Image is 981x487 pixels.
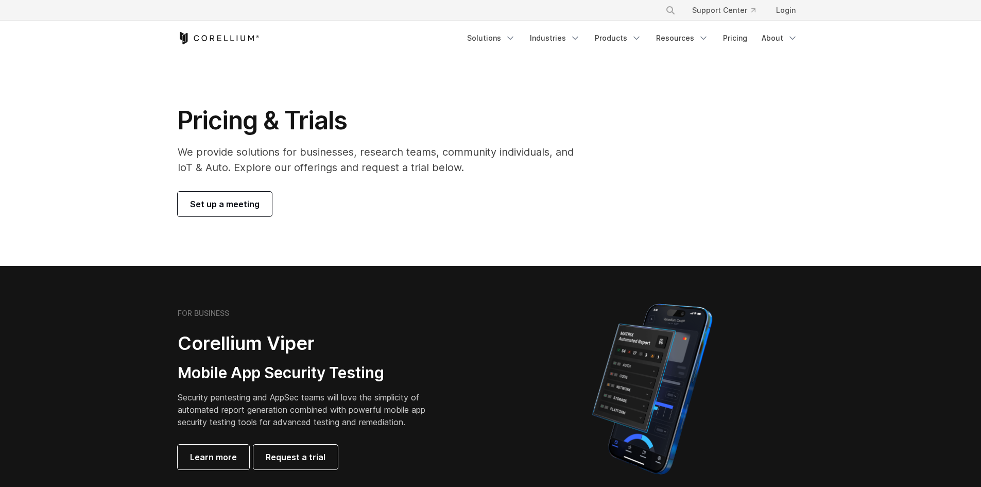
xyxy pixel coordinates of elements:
a: Resources [650,29,715,47]
span: Learn more [190,451,237,463]
h6: FOR BUSINESS [178,309,229,318]
div: Navigation Menu [653,1,804,20]
h1: Pricing & Trials [178,105,588,136]
a: About [755,29,804,47]
a: Products [589,29,648,47]
a: Support Center [684,1,764,20]
a: Corellium Home [178,32,260,44]
a: Set up a meeting [178,192,272,216]
a: Request a trial [253,445,338,469]
p: We provide solutions for businesses, research teams, community individuals, and IoT & Auto. Explo... [178,144,588,175]
a: Industries [524,29,587,47]
h3: Mobile App Security Testing [178,363,441,383]
a: Solutions [461,29,522,47]
span: Set up a meeting [190,198,260,210]
div: Navigation Menu [461,29,804,47]
h2: Corellium Viper [178,332,441,355]
a: Pricing [717,29,753,47]
button: Search [661,1,680,20]
a: Learn more [178,445,249,469]
a: Login [768,1,804,20]
span: Request a trial [266,451,325,463]
img: Corellium MATRIX automated report on iPhone showing app vulnerability test results across securit... [575,299,730,479]
p: Security pentesting and AppSec teams will love the simplicity of automated report generation comb... [178,391,441,428]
